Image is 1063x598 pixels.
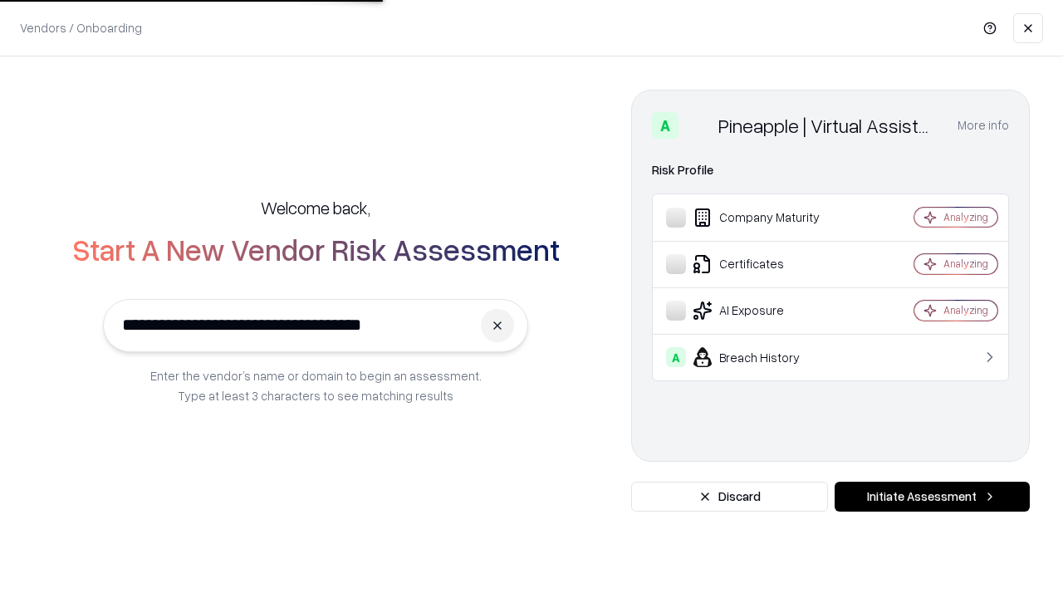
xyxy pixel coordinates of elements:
[666,208,865,228] div: Company Maturity
[261,196,370,219] h5: Welcome back,
[835,482,1030,512] button: Initiate Assessment
[958,110,1009,140] button: More info
[943,210,988,224] div: Analyzing
[685,112,712,139] img: Pineapple | Virtual Assistant Agency
[943,303,988,317] div: Analyzing
[666,347,865,367] div: Breach History
[718,112,938,139] div: Pineapple | Virtual Assistant Agency
[20,19,142,37] p: Vendors / Onboarding
[666,301,865,321] div: AI Exposure
[150,365,482,405] p: Enter the vendor’s name or domain to begin an assessment. Type at least 3 characters to see match...
[72,233,560,266] h2: Start A New Vendor Risk Assessment
[666,347,686,367] div: A
[943,257,988,271] div: Analyzing
[652,112,678,139] div: A
[666,254,865,274] div: Certificates
[631,482,828,512] button: Discard
[652,160,1009,180] div: Risk Profile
